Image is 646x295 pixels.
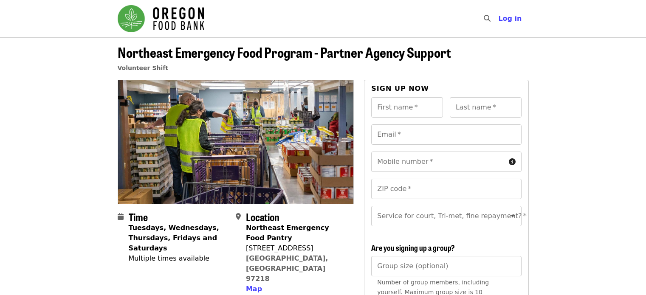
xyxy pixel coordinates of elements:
[507,210,519,222] button: Open
[371,242,455,253] span: Are you signing up a group?
[371,256,521,276] input: [object Object]
[246,254,328,283] a: [GEOGRAPHIC_DATA], [GEOGRAPHIC_DATA] 97218
[246,224,329,242] strong: Northeast Emergency Food Pantry
[496,8,502,29] input: Search
[509,158,516,166] i: circle-info icon
[118,80,354,203] img: Northeast Emergency Food Program - Partner Agency Support organized by Oregon Food Bank
[498,14,522,22] span: Log in
[484,14,491,22] i: search icon
[491,10,528,27] button: Log in
[129,253,229,264] div: Multiple times available
[371,152,505,172] input: Mobile number
[246,209,279,224] span: Location
[371,84,429,93] span: Sign up now
[246,243,347,253] div: [STREET_ADDRESS]
[129,224,219,252] strong: Tuesdays, Wednesdays, Thursdays, Fridays and Saturdays
[118,213,124,221] i: calendar icon
[118,5,204,32] img: Oregon Food Bank - Home
[371,97,443,118] input: First name
[246,285,262,293] span: Map
[118,42,451,62] span: Northeast Emergency Food Program - Partner Agency Support
[371,179,521,199] input: ZIP code
[371,124,521,145] input: Email
[450,97,522,118] input: Last name
[246,284,262,294] button: Map
[129,209,148,224] span: Time
[118,65,169,71] a: Volunteer Shift
[236,213,241,221] i: map-marker-alt icon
